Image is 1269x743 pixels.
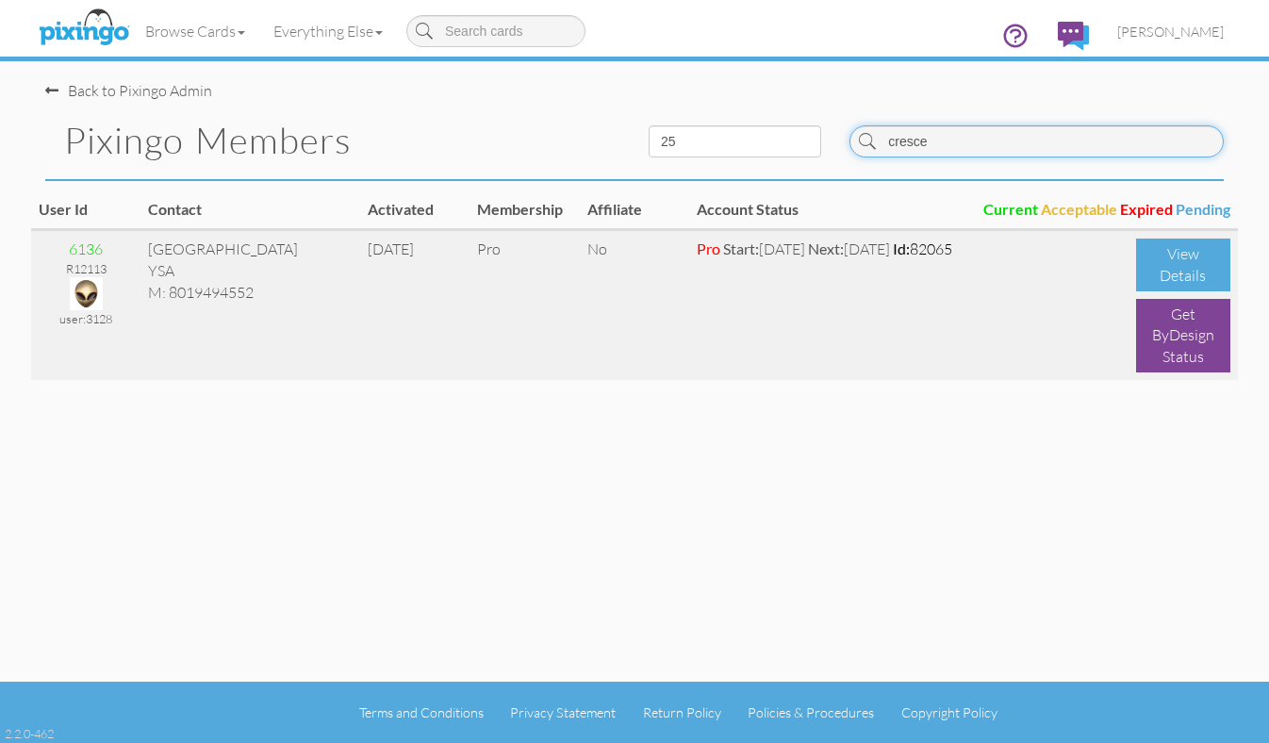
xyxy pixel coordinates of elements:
span: [PERSON_NAME] [1117,24,1224,40]
a: Terms and Conditions [359,704,484,720]
div: View Details [1136,239,1230,291]
a: [PERSON_NAME] [1103,8,1238,56]
div: 6136 [39,239,133,260]
strong: Next: [808,239,844,257]
td: Pro [470,230,579,380]
a: Browse Cards [131,8,259,55]
div: YSA [148,260,353,282]
img: comments.svg [1058,22,1089,50]
strong: Pro [697,239,720,257]
div: Affiliate [587,199,682,221]
span: [DATE] [808,239,890,258]
h1: Pixingo Members [64,121,620,160]
div: R12113 [39,260,133,277]
span: Acceptable [1041,200,1117,218]
td: [DATE] [360,230,470,380]
input: Search cards [406,15,585,47]
a: Return Policy [643,704,721,720]
span: Current [983,200,1038,218]
a: Policies & Procedures [748,704,874,720]
div: Membership [477,199,571,221]
span: [DATE] [723,239,805,258]
a: Privacy Statement [510,704,616,720]
span: No [587,239,607,258]
div: 2.2.0-462 [5,725,54,742]
span: Account Status [697,200,799,218]
div: M: 8019494552 [148,282,353,304]
div: user:3128 [39,310,133,327]
img: pixingo logo [34,5,134,52]
img: alien.png [70,277,103,310]
div: Contact [148,199,353,221]
strong: Start: [723,239,759,257]
span: Expired [1120,200,1173,218]
strong: Id: [893,239,910,257]
div: Activated [368,199,462,221]
div: Back to Pixingo Admin [45,80,212,102]
span: Pending [1176,200,1230,218]
div: [GEOGRAPHIC_DATA] [148,239,353,260]
div: Get ByDesign Status [1136,299,1230,373]
div: User Id [39,199,133,221]
nav-back: Pixingo Admin [45,61,1224,102]
a: Everything Else [259,8,397,55]
span: 82065 [893,239,952,258]
a: Copyright Policy [901,704,997,720]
